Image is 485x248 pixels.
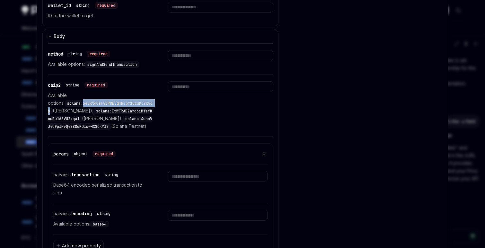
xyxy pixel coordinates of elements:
span: base64 [93,222,106,227]
span: params. [53,172,71,178]
span: encoding [71,211,92,217]
input: Enter caip2 [168,81,273,92]
span: wallet_id [48,3,71,8]
input: Enter wallet_id [168,2,273,13]
p: Available options: [48,60,153,68]
div: required [87,51,110,57]
span: params [53,151,69,157]
span: solana:EtWTRABZaYq6iMfeYKouRu166VU2xqa1 [48,109,152,121]
span: transaction [71,172,100,178]
div: params.encoding [53,210,113,217]
input: Enter encoding [168,210,267,221]
p: Available options: ([PERSON_NAME]), ([PERSON_NAME]), (Solana Testnet) [48,92,153,130]
button: Expand input section [42,29,278,43]
button: show 2 properties [260,152,268,156]
div: params [53,150,116,158]
span: caip2 [48,82,61,88]
input: Enter transaction [168,171,267,182]
div: wallet_id [48,2,118,9]
p: Base64 encoded serialized transaction to sign. [53,181,153,197]
div: required [84,82,108,88]
div: caip2 [48,81,108,89]
span: signAndSendTransaction [87,62,137,67]
span: solana:5eykt4UsFv8P8NJdTREpY1vzqKqZKvdp [48,101,153,114]
span: params. [53,211,71,217]
div: Body [54,32,65,40]
div: required [95,2,118,9]
div: required [93,151,116,157]
input: Enter method [168,50,273,61]
p: ID of the wallet to get. [48,12,153,20]
p: Available options: [53,220,153,228]
div: method [48,50,110,58]
span: method [48,51,63,57]
div: params.transaction [53,171,121,179]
